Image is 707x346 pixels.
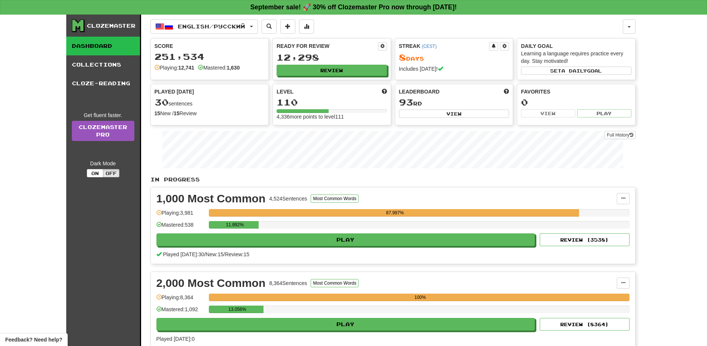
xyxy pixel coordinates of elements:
[250,3,457,11] strong: September sale! 🚀 30% off Clozemaster Pro now through [DATE]!
[156,294,205,306] div: Playing: 8,364
[399,97,413,107] span: 93
[66,55,140,74] a: Collections
[382,88,387,95] span: Score more points to level up
[277,113,387,120] div: 4,336 more points to level 111
[206,251,223,257] span: New: 15
[521,98,631,107] div: 0
[277,88,293,95] span: Level
[198,64,240,71] div: Mastered:
[521,67,631,75] button: Seta dailygoal
[155,52,265,61] div: 251,534
[66,37,140,55] a: Dashboard
[156,209,205,221] div: Playing: 3,981
[521,42,631,50] div: Daily Goal
[155,98,265,107] div: sentences
[5,336,62,343] span: Open feedback widget
[280,19,295,34] button: Add sentence to collection
[521,88,631,95] div: Favorites
[150,19,258,34] button: English/Русский
[66,74,140,93] a: Cloze-Reading
[155,110,265,117] div: New / Review
[72,121,134,141] a: ClozemasterPro
[155,97,169,107] span: 30
[225,251,249,257] span: Review: 15
[521,50,631,65] div: Learning a language requires practice every day. Stay motivated!
[299,19,314,34] button: More stats
[204,251,206,257] span: /
[262,19,277,34] button: Search sentences
[211,306,263,313] div: 13.056%
[155,88,194,95] span: Played [DATE]
[72,111,134,119] div: Get fluent faster.
[577,109,631,117] button: Play
[604,131,635,139] button: Full History
[223,251,225,257] span: /
[399,53,509,62] div: Day s
[277,53,387,62] div: 12,298
[103,169,119,177] button: Off
[277,42,378,50] div: Ready for Review
[269,279,307,287] div: 8,364 Sentences
[277,65,387,76] button: Review
[156,278,266,289] div: 2,000 Most Common
[156,336,195,342] span: Played [DATE]: 0
[156,233,535,246] button: Play
[226,65,240,71] strong: 1,630
[155,42,265,50] div: Score
[156,318,535,331] button: Play
[399,52,406,62] span: 8
[399,110,509,118] button: View
[540,318,630,331] button: Review (8364)
[269,195,307,202] div: 4,524 Sentences
[211,221,259,229] div: 11.892%
[561,68,587,73] span: a daily
[211,294,630,301] div: 100%
[155,110,161,116] strong: 15
[399,98,509,107] div: rd
[311,195,359,203] button: Most Common Words
[156,193,266,204] div: 1,000 Most Common
[540,233,630,246] button: Review (3538)
[521,109,575,117] button: View
[87,22,135,30] div: Clozemaster
[174,110,180,116] strong: 15
[163,251,204,257] span: Played [DATE]: 30
[156,221,205,233] div: Mastered: 538
[399,88,440,95] span: Leaderboard
[311,279,359,287] button: Most Common Words
[178,65,194,71] strong: 12,741
[150,176,636,183] p: In Progress
[87,169,103,177] button: On
[399,65,509,73] div: Includes [DATE]!
[422,44,437,49] a: (CEST)
[156,306,205,318] div: Mastered: 1,092
[155,64,195,71] div: Playing:
[178,23,245,30] span: English / Русский
[72,160,134,167] div: Dark Mode
[399,42,490,50] div: Streak
[504,88,509,95] span: This week in points, UTC
[277,98,387,107] div: 110
[211,209,579,217] div: 87.997%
